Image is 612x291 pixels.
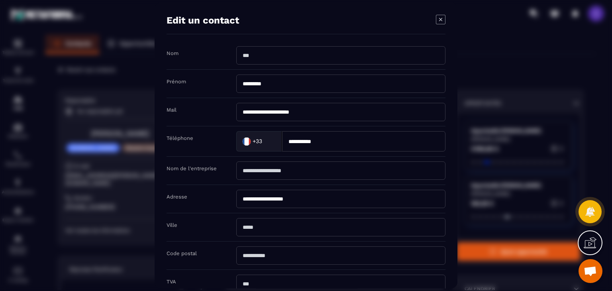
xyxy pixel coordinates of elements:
[167,279,176,285] label: TVA
[167,107,177,113] label: Mail
[239,133,255,149] img: Country Flag
[253,137,262,145] span: +33
[264,135,274,147] input: Search for option
[167,50,178,56] label: Nom
[167,79,186,85] label: Prénom
[167,165,217,171] label: Nom de l'entreprise
[236,131,282,151] div: Search for option
[167,15,239,26] h4: Edit un contact
[579,259,602,283] a: Ouvrir le chat
[167,222,177,228] label: Ville
[167,194,187,200] label: Adresse
[167,135,193,141] label: Téléphone
[167,250,197,256] label: Code postal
